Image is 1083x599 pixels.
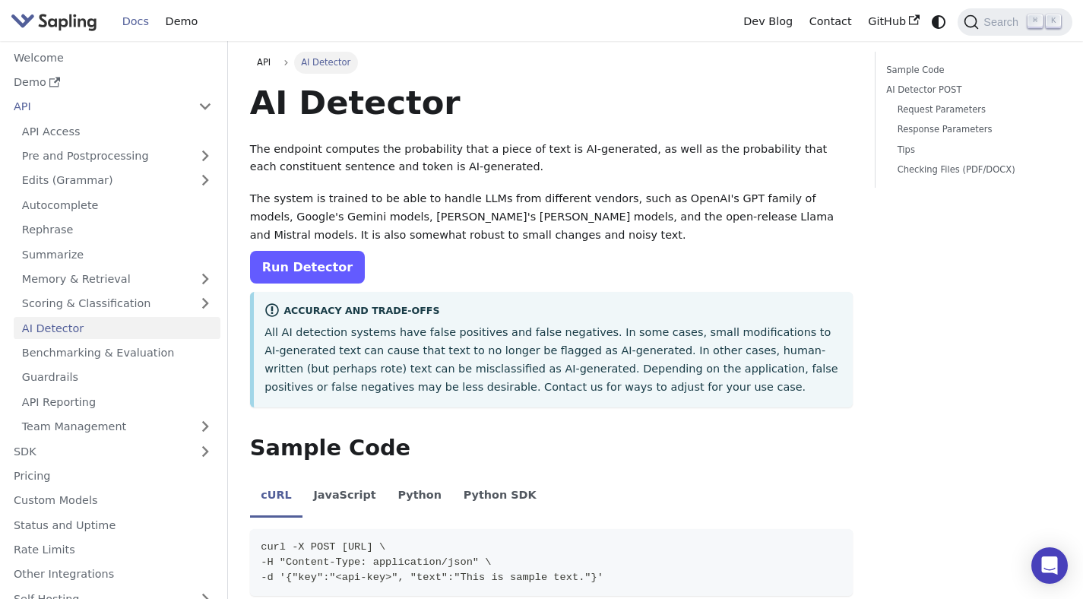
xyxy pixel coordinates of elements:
a: Sample Code [886,63,1056,78]
li: cURL [250,476,302,518]
a: AI Detector POST [886,83,1056,97]
a: Status and Uptime [5,514,220,536]
a: Welcome [5,46,220,68]
a: Guardrails [14,366,220,388]
a: Benchmarking & Evaluation [14,342,220,364]
a: Checking Files (PDF/DOCX) [898,163,1050,177]
kbd: ⌘ [1028,14,1043,28]
a: Docs [114,10,157,33]
a: Dev Blog [735,10,800,33]
img: Sapling.ai [11,11,97,33]
li: JavaScript [302,476,387,518]
a: Pricing [5,465,220,487]
h2: Sample Code [250,435,853,462]
a: Pre and Postprocessing [14,145,220,167]
span: -d '{"key":"<api-key>", "text":"This is sample text."}' [261,572,603,583]
div: Accuracy and Trade-offs [264,303,842,321]
button: Switch between dark and light mode (currently system mode) [928,11,950,33]
p: All AI detection systems have false positives and false negatives. In some cases, small modificat... [264,324,842,396]
a: Run Detector [250,251,365,284]
a: API [5,96,190,118]
p: The system is trained to be able to handle LLMs from different vendors, such as OpenAI's GPT fami... [250,190,853,244]
a: API Access [14,120,220,142]
button: Expand sidebar category 'SDK' [190,440,220,462]
a: Autocomplete [14,194,220,216]
span: -H "Content-Type: application/json" \ [261,556,491,568]
a: Team Management [14,416,220,438]
li: Python SDK [452,476,547,518]
button: Collapse sidebar category 'API' [190,96,220,118]
nav: Breadcrumbs [250,52,853,73]
a: Edits (Grammar) [14,170,220,192]
a: AI Detector [14,317,220,339]
div: Open Intercom Messenger [1031,547,1068,584]
a: Demo [5,71,220,93]
a: Memory & Retrieval [14,268,220,290]
a: Other Integrations [5,563,220,585]
span: AI Detector [294,52,358,73]
a: API [250,52,278,73]
p: The endpoint computes the probability that a piece of text is AI-generated, as well as the probab... [250,141,853,177]
a: Response Parameters [898,122,1050,137]
kbd: K [1046,14,1061,28]
span: Search [979,16,1028,28]
button: Search (Command+K) [958,8,1072,36]
a: SDK [5,440,190,462]
a: Rate Limits [5,539,220,561]
a: Request Parameters [898,103,1050,117]
h1: AI Detector [250,82,853,123]
span: curl -X POST [URL] \ [261,541,385,553]
a: Tips [898,143,1050,157]
a: Scoring & Classification [14,293,220,315]
a: Contact [801,10,860,33]
a: Custom Models [5,490,220,512]
a: Sapling.ai [11,11,103,33]
a: Summarize [14,243,220,265]
li: Python [387,476,452,518]
a: API Reporting [14,391,220,413]
a: GitHub [860,10,927,33]
span: API [257,57,271,68]
a: Demo [157,10,206,33]
a: Rephrase [14,219,220,241]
